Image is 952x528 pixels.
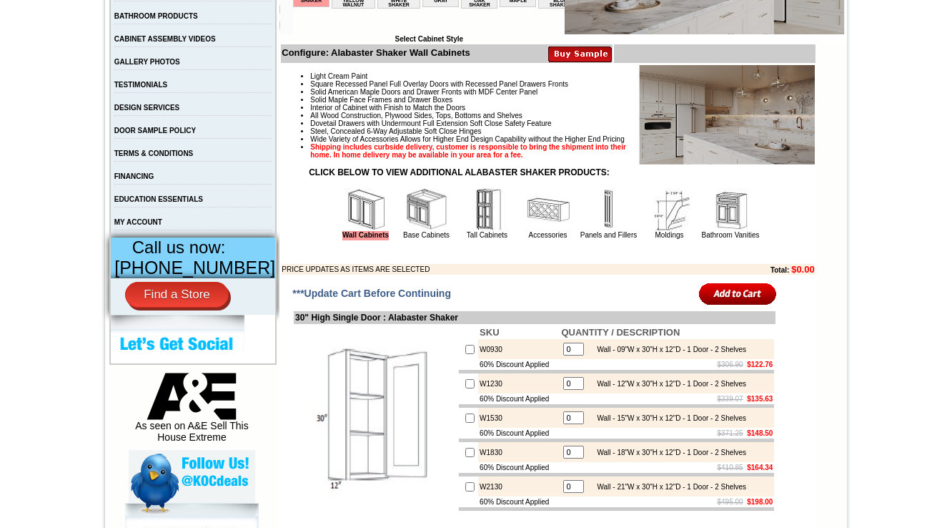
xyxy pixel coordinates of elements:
img: Moldings [648,188,691,231]
span: ***Update Cart Before Continuing [292,288,451,299]
img: 30'' High Single Door [295,338,456,499]
b: QUANTITY / DESCRIPTION [561,327,680,338]
a: Wall Cabinets [342,231,389,240]
a: MY ACCOUNT [114,218,162,226]
td: 60% Discount Applied [478,462,560,473]
td: W1530 [478,408,560,428]
b: $148.50 [747,429,773,437]
b: $164.34 [747,464,773,471]
div: As seen on A&E Sell This House Extreme [129,373,255,450]
span: Wide Variety of Accessories Allows for Higher End Design Capability without the Higher End Pricing [310,135,624,143]
s: $371.25 [718,429,743,437]
img: spacer.gif [243,40,245,41]
a: Bathroom Vanities [702,231,760,239]
span: All Wood Construction, Plywood Sides, Tops, Bottoms and Shelves [310,112,522,119]
a: Moldings [655,231,683,239]
a: Tall Cabinets [467,231,507,239]
img: Accessories [527,188,570,231]
img: Bathroom Vanities [709,188,752,231]
b: $135.63 [747,395,773,403]
td: 60% Discount Applied [478,393,560,404]
div: Wall - 21"W x 30"H x 12"D - 1 Door - 2 Shelves [590,483,746,491]
div: Wall - 12"W x 30"H x 12"D - 1 Door - 2 Shelves [590,380,746,388]
img: Wall Cabinets [344,188,387,231]
b: $122.76 [747,361,773,368]
td: [PERSON_NAME] Yellow Walnut [39,65,82,81]
span: Light Cream Paint [310,72,367,80]
div: Wall - 09"W x 30"H x 12"D - 1 Door - 2 Shelves [590,346,746,353]
a: GALLERY PHOTOS [114,58,180,66]
td: Bellmonte Maple [207,65,243,79]
b: Select Cabinet Style [395,35,463,43]
td: W2130 [478,476,560,497]
td: W1830 [478,442,560,462]
a: BATHROOM PRODUCTS [114,12,198,20]
img: spacer.gif [204,40,207,41]
span: Square Recessed Panel Full Overlay Doors with Recessed Panel Drawers Fronts [310,80,568,88]
a: Base Cabinets [403,231,450,239]
td: 30" High Single Door : Alabaster Shaker [294,311,775,324]
img: spacer.gif [127,40,129,41]
span: Steel, Concealed 6-Way Adjustable Soft Close Hinges [310,127,481,135]
td: PRICE UPDATES AS ITEMS ARE SELECTED [282,264,692,275]
span: [PHONE_NUMBER] [114,258,275,278]
td: W0930 [478,339,560,359]
a: TERMS & CONDITIONS [114,150,194,157]
img: Panels and Fillers [587,188,630,231]
div: Wall - 15"W x 30"H x 12"D - 1 Door - 2 Shelves [590,414,746,422]
a: DOOR SAMPLE POLICY [114,127,196,135]
div: Wall - 18"W x 30"H x 12"D - 1 Door - 2 Shelves [590,449,746,456]
td: 60% Discount Applied [478,359,560,370]
s: $339.07 [718,395,743,403]
b: Total: [770,266,789,274]
td: [PERSON_NAME] White Shaker [84,65,128,81]
td: W1230 [478,373,560,393]
img: Tall Cabinets [466,188,509,231]
a: DESIGN SERVICES [114,104,180,112]
td: Baycreek Gray [129,65,166,79]
a: Accessories [529,231,567,239]
a: Find a Store [125,282,229,308]
s: $410.85 [718,464,743,471]
img: Base Cabinets [405,188,448,231]
a: EDUCATION ESSENTIALS [114,195,203,203]
td: 60% Discount Applied [478,497,560,507]
td: [PERSON_NAME] Blue Shaker [245,65,289,81]
b: Configure: Alabaster Shaker Wall Cabinets [282,47,470,58]
b: $0.00 [791,264,815,275]
span: Dovetail Drawers with Undermount Full Extension Soft Close Safety Feature [310,119,551,127]
img: spacer.gif [36,40,39,41]
img: spacer.gif [82,40,84,41]
input: Add to Cart [699,282,777,305]
span: Call us now: [132,238,226,257]
span: Solid Maple Face Frames and Drawer Boxes [310,96,452,104]
a: FINANCING [114,172,154,180]
s: $495.00 [718,498,743,506]
span: Interior of Cabinet with Finish to Match the Doors [310,104,465,112]
td: Beachwood Oak Shaker [168,65,204,81]
a: CABINET ASSEMBLY VIDEOS [114,35,216,43]
s: $306.90 [718,361,743,368]
span: Solid American Maple Doors and Drawer Fronts with MDF Center Panel [310,88,537,96]
b: SKU [480,327,499,338]
a: TESTIMONIALS [114,81,167,89]
b: $198.00 [747,498,773,506]
strong: Shipping includes curbside delivery, customer is responsible to bring the shipment into their hom... [310,143,626,159]
img: Product Image [639,65,815,165]
img: spacer.gif [166,40,168,41]
a: Panels and Fillers [580,231,637,239]
td: 60% Discount Applied [478,428,560,439]
strong: CLICK BELOW TO VIEW ADDITIONAL ALABASTER SHAKER PRODUCTS: [309,167,610,177]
